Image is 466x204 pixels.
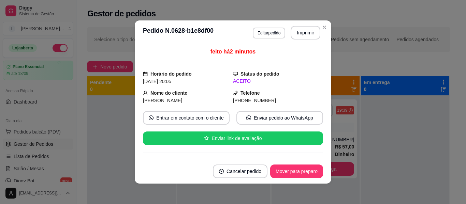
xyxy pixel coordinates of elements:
[233,72,238,76] span: desktop
[233,78,323,85] div: ACEITO
[143,72,148,76] span: calendar
[213,164,267,178] button: close-circleCancelar pedido
[241,71,279,77] strong: Status do pedido
[219,169,224,174] span: close-circle
[319,22,330,33] button: Close
[210,49,256,54] span: feito há 2 minutos
[149,115,154,120] span: whats-app
[143,26,214,40] h3: Pedido N. 0628-b1e8df00
[270,164,323,178] button: Mover para preparo
[253,28,285,38] button: Editarpedido
[236,111,323,125] button: whats-appEnviar pedido ao WhatsApp
[143,131,323,145] button: starEnviar link de avaliação
[150,90,187,96] strong: Nome do cliente
[204,136,209,141] span: star
[233,98,276,103] span: [PHONE_NUMBER]
[143,91,148,95] span: user
[246,115,251,120] span: whats-app
[233,91,238,95] span: phone
[143,79,171,84] span: [DATE] 20:05
[143,111,230,125] button: whats-appEntrar em contato com o cliente
[291,26,320,40] button: Imprimir
[143,98,182,103] span: [PERSON_NAME]
[241,90,260,96] strong: Telefone
[150,71,192,77] strong: Horário do pedido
